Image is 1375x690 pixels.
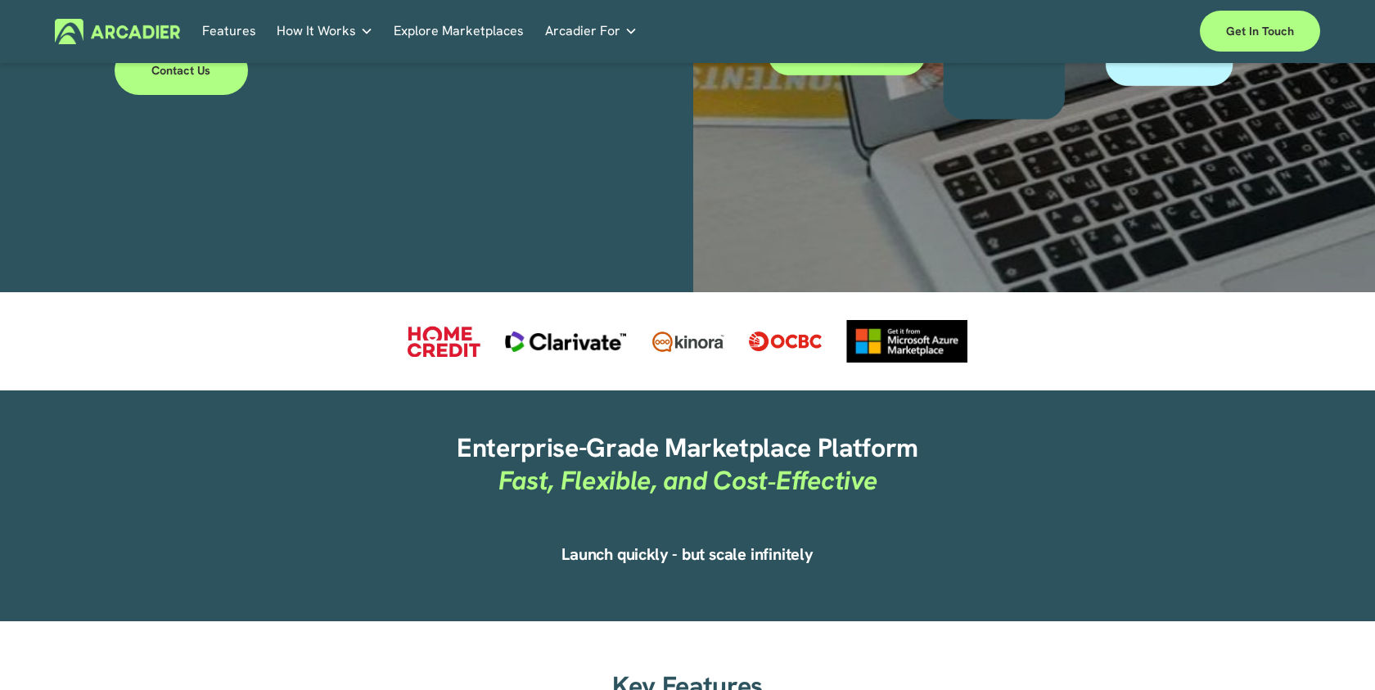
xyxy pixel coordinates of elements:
img: Arcadier [55,19,180,44]
a: Contact Us [115,46,248,95]
iframe: Chat Widget [1293,611,1375,690]
span: How It Works [277,20,356,43]
span: Arcadier For [545,20,620,43]
strong: Enterprise-Grade Marketplace Platform [457,431,918,465]
em: Fast, Flexible, and Cost‑Effective [498,463,877,498]
a: Get in touch [1200,11,1320,52]
a: folder dropdown [545,19,638,44]
strong: Launch quickly - but scale infinitely [561,543,814,565]
a: folder dropdown [277,19,373,44]
a: Features [202,19,256,44]
a: Explore Marketplaces [394,19,524,44]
